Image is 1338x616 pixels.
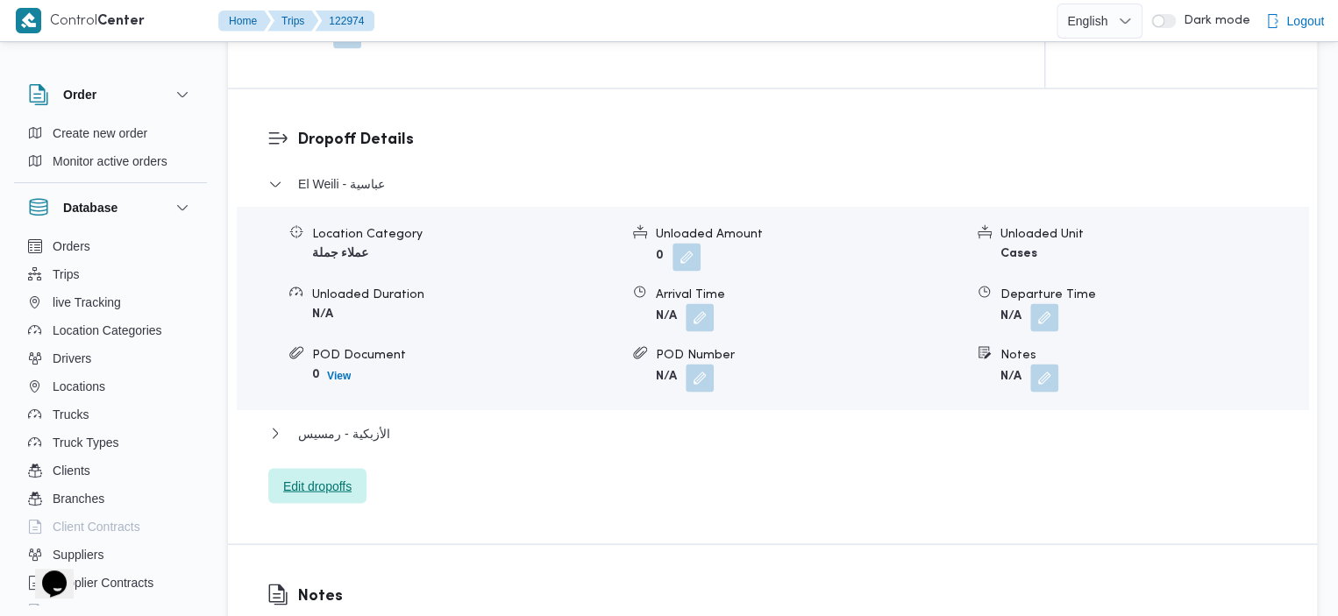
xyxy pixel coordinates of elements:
span: Logout [1286,11,1324,32]
span: El Weili - عباسية [298,173,385,195]
div: Order [14,119,207,182]
button: Client Contracts [21,513,200,541]
span: Supplier Contracts [53,572,153,593]
div: Unloaded Unit [1000,224,1307,243]
button: Clients [21,457,200,485]
span: live Tracking [53,292,121,313]
span: Edit dropoffs [283,475,352,496]
span: Location Categories [53,320,162,341]
b: N/A [656,371,677,382]
span: Truck Types [53,432,118,453]
iframe: chat widget [18,546,74,598]
b: N/A [1000,310,1021,322]
span: Dark mode [1176,14,1249,28]
span: Monitor active orders [53,151,167,172]
b: Center [97,15,145,28]
button: Locations [21,372,200,400]
button: Truck Types [21,428,200,457]
button: live Tracking [21,288,200,316]
button: Branches [21,485,200,513]
h3: Order [63,84,96,105]
span: Suppliers [53,544,103,565]
div: Departure Time [1000,285,1307,303]
span: Clients [53,460,90,481]
button: Database [28,197,193,218]
button: Location Categories [21,316,200,344]
span: Client Contracts [53,516,140,537]
span: Create new order [53,123,147,144]
button: Edit dropoffs [268,468,367,503]
b: N/A [312,308,333,319]
button: Drivers [21,344,200,372]
div: Arrival Time [656,285,963,303]
div: POD Number [656,345,963,364]
button: View [320,365,358,386]
div: Location Category [312,224,619,243]
span: Orders [53,236,90,257]
button: Trucks [21,400,200,428]
button: Logout [1258,4,1331,39]
b: 0 [312,368,320,379]
button: الأزبكية - رمسيس [268,422,1278,443]
button: Home [218,11,271,32]
div: POD Document [312,345,619,364]
button: 122974 [315,11,374,32]
button: Supplier Contracts [21,569,200,597]
button: Suppliers [21,541,200,569]
div: Unloaded Amount [656,224,963,243]
button: Create new order [21,119,200,147]
span: Branches [53,488,104,509]
h3: Dropoff Details [297,128,1278,152]
span: Trips [53,264,80,285]
div: El Weili - عباسية [237,207,1308,409]
button: Trips [21,260,200,288]
span: الأزبكية - رمسيس [298,422,389,443]
div: Database [14,232,207,612]
b: View [327,369,351,381]
span: Trucks [53,404,89,425]
img: X8yXhbKr1z7QwAAAABJRU5ErkJggg== [16,8,41,33]
div: Unloaded Duration [312,285,619,303]
b: N/A [656,310,677,322]
h3: Notes [297,584,356,607]
button: Monitor active orders [21,147,200,175]
h3: Database [63,197,117,218]
button: El Weili - عباسية [268,173,1278,195]
span: Locations [53,376,105,397]
div: Notes [1000,345,1307,364]
button: Trips [267,11,318,32]
b: عملاء جملة [312,247,368,258]
button: Order [28,84,193,105]
b: Cases [1000,247,1037,258]
b: N/A [1000,371,1021,382]
span: Drivers [53,348,91,369]
button: Orders [21,232,200,260]
b: 0 [656,250,664,261]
